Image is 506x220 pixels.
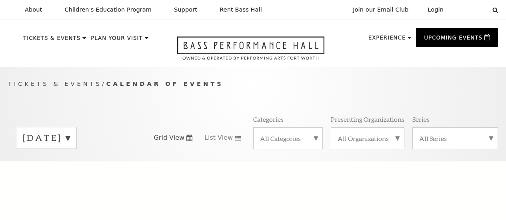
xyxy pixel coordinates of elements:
label: All Organizations [338,134,398,143]
p: / [8,79,498,89]
p: About [25,6,42,13]
span: Tickets & Events [8,80,102,87]
p: Series [412,115,430,123]
p: Experience [368,35,406,45]
p: Upcoming Events [424,35,482,45]
span: Grid View [154,133,184,142]
span: Calendar of Events [106,80,224,87]
p: Rent Bass Hall [220,6,262,13]
p: Plan Your Visit [91,36,143,45]
select: Select: [456,6,485,14]
label: All Series [419,134,491,143]
label: All Categories [260,134,316,143]
p: Presenting Organizations [331,115,404,123]
span: List View [204,133,233,142]
p: Categories [253,115,284,123]
p: Support [174,6,197,13]
label: [DATE] [23,132,70,144]
p: Tickets & Events [23,36,80,45]
p: Children's Education Program [64,6,152,13]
